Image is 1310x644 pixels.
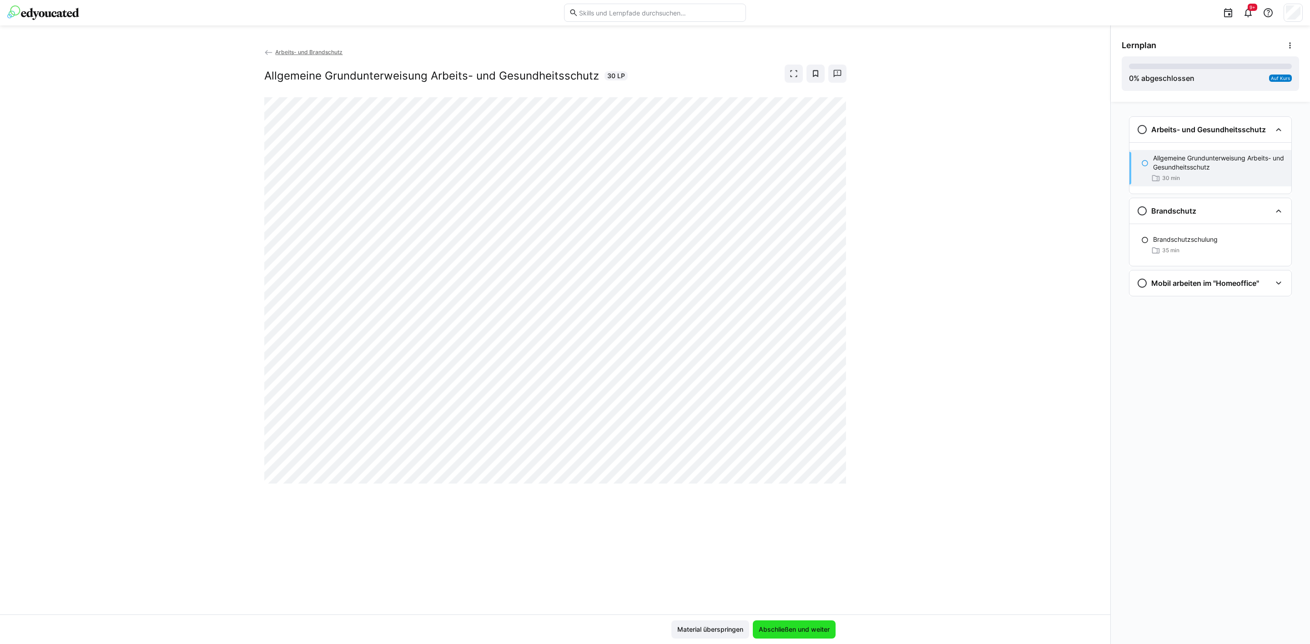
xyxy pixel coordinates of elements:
p: Brandschutzschulung [1153,235,1218,244]
span: Material überspringen [676,625,745,634]
span: Auf Kurs [1271,75,1290,81]
span: 35 min [1162,247,1179,254]
h2: Allgemeine Grundunterweisung Arbeits- und Gesundheitsschutz [264,69,599,83]
h3: Brandschutz [1151,206,1196,215]
span: 30 min [1162,175,1180,182]
p: Allgemeine Grundunterweisung Arbeits- und Gesundheitsschutz [1153,154,1284,172]
span: 9+ [1250,5,1255,10]
span: Lernplan [1122,40,1156,50]
span: Arbeits- und Brandschutz [275,49,343,55]
span: 0 [1129,74,1134,83]
h3: Mobil arbeiten im "Homeoffice" [1151,279,1259,288]
a: Arbeits- und Brandschutz [264,49,343,55]
div: % abgeschlossen [1129,73,1194,84]
h3: Arbeits- und Gesundheitsschutz [1151,125,1266,134]
span: Abschließen und weiter [757,625,831,634]
button: Material überspringen [671,620,749,639]
button: Abschließen und weiter [753,620,836,639]
span: 30 LP [607,71,625,80]
input: Skills und Lernpfade durchsuchen… [578,9,741,17]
